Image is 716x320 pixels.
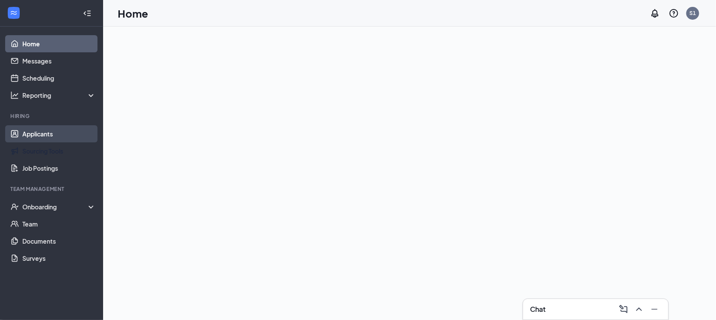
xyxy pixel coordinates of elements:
[10,185,94,193] div: Team Management
[22,232,96,250] a: Documents
[118,6,148,21] h1: Home
[648,302,661,316] button: Minimize
[22,142,96,160] a: Sourcing Tools
[22,202,88,211] div: Onboarding
[649,304,660,314] svg: Minimize
[22,91,96,100] div: Reporting
[650,8,660,18] svg: Notifications
[617,302,631,316] button: ComposeMessage
[9,9,18,17] svg: WorkstreamLogo
[634,304,644,314] svg: ChevronUp
[22,35,96,52] a: Home
[22,69,96,87] a: Scheduling
[10,112,94,120] div: Hiring
[22,52,96,69] a: Messages
[632,302,646,316] button: ChevronUp
[10,91,19,100] svg: Analysis
[690,9,696,17] div: S1
[22,215,96,232] a: Team
[83,9,91,18] svg: Collapse
[619,304,629,314] svg: ComposeMessage
[22,160,96,177] a: Job Postings
[530,305,545,314] h3: Chat
[10,202,19,211] svg: UserCheck
[669,8,679,18] svg: QuestionInfo
[22,125,96,142] a: Applicants
[22,250,96,267] a: Surveys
